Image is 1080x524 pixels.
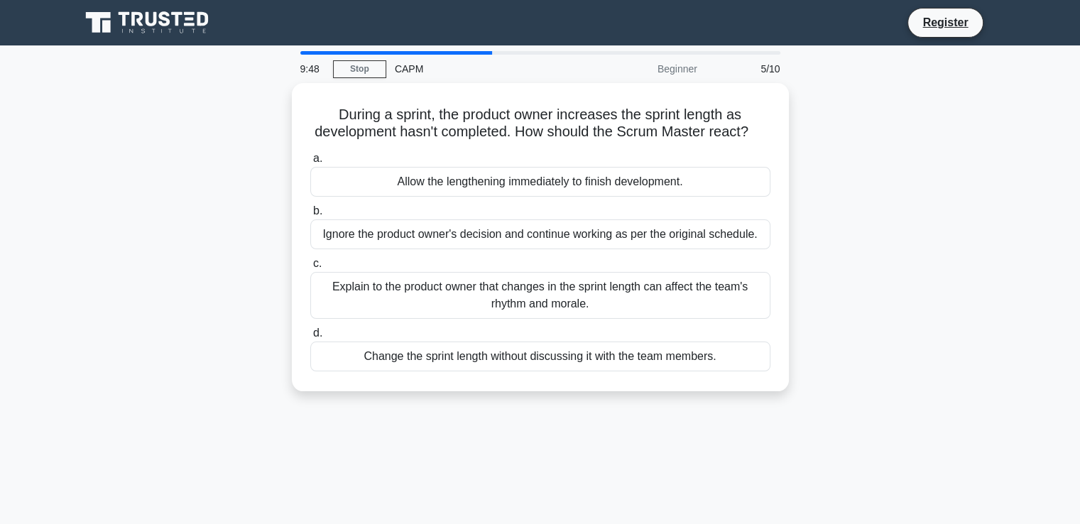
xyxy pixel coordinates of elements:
div: Allow the lengthening immediately to finish development. [310,167,770,197]
div: Beginner [582,55,706,83]
div: 9:48 [292,55,333,83]
span: c. [313,257,322,269]
a: Stop [333,60,386,78]
span: a. [313,152,322,164]
span: b. [313,204,322,217]
div: 5/10 [706,55,789,83]
div: Change the sprint length without discussing it with the team members. [310,342,770,371]
h5: During a sprint, the product owner increases the sprint length as development hasn't completed. H... [309,106,772,141]
a: Register [914,13,976,31]
div: Explain to the product owner that changes in the sprint length can affect the team's rhythm and m... [310,272,770,319]
div: CAPM [386,55,582,83]
div: Ignore the product owner's decision and continue working as per the original schedule. [310,219,770,249]
span: d. [313,327,322,339]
